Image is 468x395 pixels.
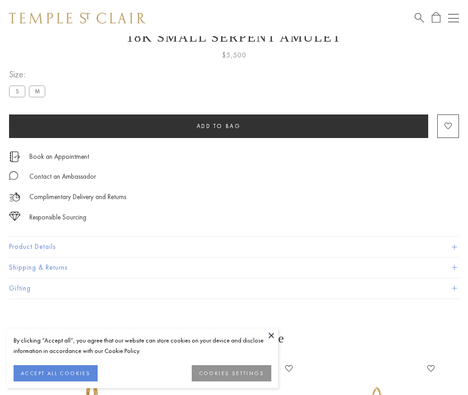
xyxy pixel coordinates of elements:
[29,191,126,203] p: Complimentary Delivery and Returns
[9,86,25,97] label: S
[29,86,45,97] label: M
[222,49,246,61] span: $5,500
[9,278,459,299] button: Gifting
[9,29,459,45] h1: 18K Small Serpent Amulet
[9,171,18,180] img: MessageIcon-01_2.svg
[14,365,98,381] button: ACCEPT ALL COOKIES
[9,13,146,24] img: Temple St. Clair
[29,171,96,182] div: Contact an Ambassador
[415,12,424,24] a: Search
[448,13,459,24] button: Open navigation
[29,152,89,162] a: Book an Appointment
[192,365,271,381] button: COOKIES SETTINGS
[9,114,428,138] button: Add to bag
[432,12,440,24] a: Open Shopping Bag
[9,237,459,257] button: Product Details
[9,67,49,82] span: Size:
[197,122,241,130] span: Add to bag
[14,335,271,356] div: By clicking “Accept all”, you agree that our website can store cookies on your device and disclos...
[9,152,20,162] img: icon_appointment.svg
[9,212,20,221] img: icon_sourcing.svg
[9,257,459,278] button: Shipping & Returns
[9,191,20,203] img: icon_delivery.svg
[29,212,86,223] div: Responsible Sourcing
